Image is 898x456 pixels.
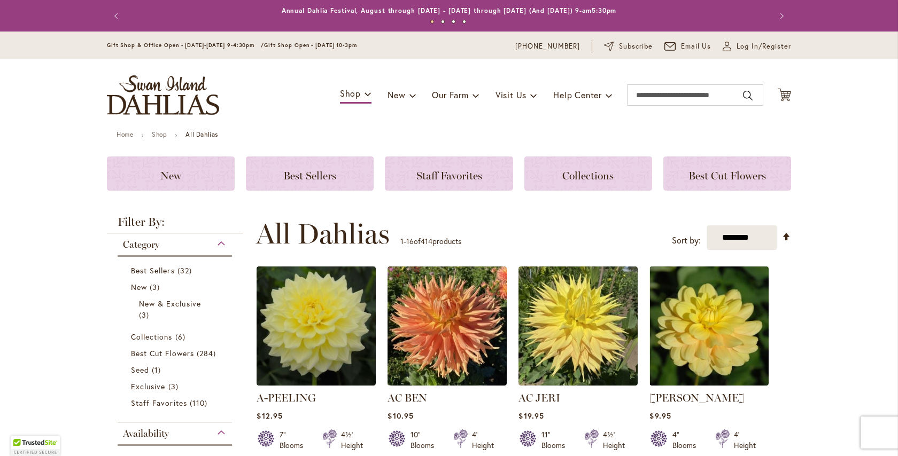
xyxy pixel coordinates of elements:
span: 3 [150,281,162,293]
a: Best Sellers [131,265,221,276]
span: Best Sellers [131,265,175,276]
span: 1 [400,236,404,246]
span: Best Sellers [283,169,336,182]
a: Best Cut Flowers [663,156,791,191]
a: Email Us [664,41,711,52]
a: New [131,281,221,293]
a: Staff Favorites [131,397,221,408]
span: 1 [152,364,164,375]
button: 2 of 4 [441,20,445,23]
button: 1 of 4 [430,20,434,23]
span: Availability [123,428,169,439]
div: 11" Blooms [541,429,571,451]
div: 7" Blooms [280,429,309,451]
a: AC Jeri [518,378,638,388]
p: - of products [400,233,461,250]
iframe: Launch Accessibility Center [8,418,38,448]
a: [PHONE_NUMBER] [515,41,580,52]
span: Staff Favorites [131,398,187,408]
span: Log In/Register [737,41,791,52]
a: New &amp; Exclusive [139,298,213,320]
a: Collections [524,156,652,191]
span: $12.95 [257,411,282,421]
a: Staff Favorites [385,156,513,191]
span: Shop [340,88,361,99]
a: store logo [107,75,219,115]
span: 3 [139,309,152,320]
span: New [388,89,405,100]
div: 4½' Height [341,429,363,451]
div: 4' Height [472,429,494,451]
a: AC BEN [388,391,427,404]
a: Log In/Register [723,41,791,52]
span: Email Us [681,41,711,52]
strong: Filter By: [107,216,243,233]
span: $9.95 [649,411,671,421]
a: AHOY MATEY [649,378,769,388]
span: Subscribe [619,41,653,52]
a: Collections [131,331,221,342]
a: Exclusive [131,381,221,392]
span: Gift Shop Open - [DATE] 10-3pm [264,42,357,49]
span: Exclusive [131,381,165,391]
span: All Dahlias [256,218,390,250]
span: 32 [177,265,195,276]
span: 16 [406,236,414,246]
img: A-Peeling [257,266,376,386]
a: Annual Dahlia Festival, August through [DATE] - [DATE] through [DATE] (And [DATE]) 9-am5:30pm [282,6,617,14]
span: Best Cut Flowers [688,169,766,182]
a: Seed [131,364,221,375]
button: Next [770,5,791,27]
span: Visit Us [496,89,527,100]
a: Best Sellers [246,156,374,191]
span: New [160,169,181,182]
span: Help Center [553,89,602,100]
span: Best Cut Flowers [131,348,194,358]
span: 3 [168,381,181,392]
span: Collections [562,169,614,182]
img: AHOY MATEY [649,266,769,386]
img: AC BEN [388,266,507,386]
a: [PERSON_NAME] [649,391,745,404]
a: A-Peeling [257,378,376,388]
span: New & Exclusive [139,298,201,309]
a: Best Cut Flowers [131,348,221,359]
span: $10.95 [388,411,413,421]
span: Gift Shop & Office Open - [DATE]-[DATE] 9-4:30pm / [107,42,264,49]
span: New [131,282,147,292]
button: 4 of 4 [462,20,466,23]
span: 6 [175,331,188,342]
span: Collections [131,332,173,342]
span: 284 [197,348,219,359]
strong: All Dahlias [185,130,218,138]
span: $19.95 [518,411,544,421]
div: 10" Blooms [411,429,440,451]
label: Sort by: [672,231,701,250]
span: Staff Favorites [416,169,482,182]
img: AC Jeri [518,266,638,386]
a: AC JERI [518,391,560,404]
span: Our Farm [432,89,468,100]
span: 110 [190,397,210,408]
div: 4' Height [734,429,756,451]
span: Seed [131,365,149,375]
a: AC BEN [388,378,507,388]
a: Subscribe [604,41,653,52]
a: New [107,156,235,191]
button: Previous [107,5,128,27]
a: Home [117,130,133,138]
span: 414 [421,236,432,246]
a: Shop [152,130,167,138]
button: 3 of 4 [452,20,455,23]
div: 4" Blooms [672,429,702,451]
span: Category [123,239,159,250]
div: 4½' Height [603,429,625,451]
a: A-PEELING [257,391,316,404]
